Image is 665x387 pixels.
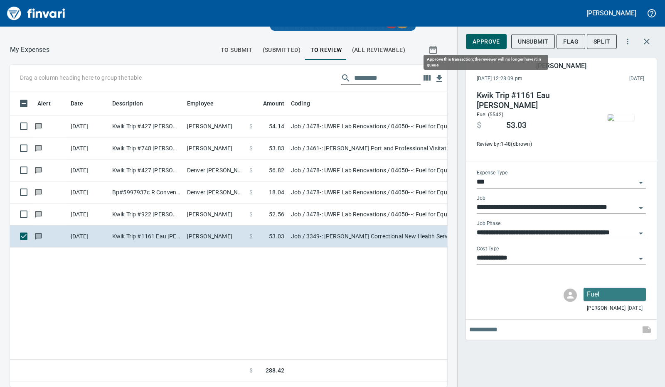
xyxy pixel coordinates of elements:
[288,225,495,247] td: Job / 3349-: [PERSON_NAME] Correctional New Health Services Unit / [PHONE_NUMBER]: Fuel for Gener...
[635,228,647,239] button: Open
[586,9,636,17] h5: [PERSON_NAME]
[288,181,495,203] td: Job / 3478-: UWRF Lab Renovations / 04050- -: Fuel for Equipment, Masonry / 8: Indirects
[637,320,657,340] span: This records your note into the expense. If you would like to send a message to an employee inste...
[109,181,184,203] td: Bp#5997937c R Convenie [GEOGRAPHIC_DATA]
[421,72,433,84] button: Choose columns to display
[249,366,253,375] span: $
[67,137,109,159] td: [DATE]
[288,137,495,159] td: Job / 3461-: [PERSON_NAME] Port and Professional Visitation Addition / [PHONE_NUMBER]: Fuel for G...
[518,37,548,47] span: Unsubmit
[310,45,342,55] span: To Review
[637,32,657,51] button: Close transaction
[269,166,284,174] span: 56.82
[184,203,246,225] td: [PERSON_NAME]
[249,188,253,196] span: $
[288,203,495,225] td: Job / 3478-: UWRF Lab Renovations / 04050- -: Fuel for Equipment, Masonry / 8: Indirects
[67,181,109,203] td: [DATE]
[249,122,253,130] span: $
[477,196,485,201] label: Job
[594,37,610,47] span: Split
[187,98,224,108] span: Employee
[576,75,644,83] span: This charge was settled by the merchant and appears on the 2025/09/20 statement.
[37,98,51,108] span: Alert
[291,98,321,108] span: Coding
[269,210,284,218] span: 52.56
[477,75,576,83] span: [DATE] 12:28:09 pm
[67,159,109,181] td: [DATE]
[477,140,590,149] span: Review by: 1-48 (dbrown)
[263,98,284,108] span: Amount
[184,225,246,247] td: [PERSON_NAME]
[67,225,109,247] td: [DATE]
[477,247,499,252] label: Cost Type
[34,189,43,195] span: Has messages
[587,34,617,49] button: Split
[477,112,503,118] span: Fuel (5542)
[269,188,284,196] span: 18.04
[584,7,638,20] button: [PERSON_NAME]
[352,45,405,55] span: (All Reviewable)
[466,34,507,49] button: Approve
[506,120,527,130] span: 53.03
[587,289,643,299] p: Fuel
[269,232,284,240] span: 53.03
[291,98,310,108] span: Coding
[109,203,184,225] td: Kwik Trip #922 [PERSON_NAME]
[37,98,62,108] span: Alert
[433,72,446,85] button: Download table
[184,181,246,203] td: Denver [PERSON_NAME]
[477,91,590,110] h4: Kwik Trip #1161 Eau [PERSON_NAME]
[112,98,154,108] span: Description
[109,137,184,159] td: Kwik Trip #748 [PERSON_NAME] [GEOGRAPHIC_DATA]
[67,115,109,137] td: [DATE]
[249,210,253,218] span: $
[249,144,253,152] span: $
[628,304,643,313] span: [DATE]
[184,159,246,181] td: Denver [PERSON_NAME]
[252,98,284,108] span: Amount
[635,253,647,265] button: Open
[34,211,43,217] span: Has messages
[109,115,184,137] td: Kwik Trip #427 [PERSON_NAME] [GEOGRAPHIC_DATA]
[266,366,284,375] span: 288.42
[10,45,49,55] p: My Expenses
[477,171,507,176] label: Expense Type
[269,122,284,130] span: 54.14
[221,45,253,55] span: To Submit
[477,120,481,130] span: $
[187,98,214,108] span: Employee
[34,145,43,151] span: Has messages
[34,167,43,173] span: Has messages
[5,3,67,23] img: Finvari
[587,304,626,313] span: [PERSON_NAME]
[421,40,447,60] button: Show transactions within a particular date range
[34,123,43,129] span: Has messages
[263,45,300,55] span: (Submitted)
[536,61,586,70] h5: [PERSON_NAME]
[71,98,84,108] span: Date
[184,115,246,137] td: [PERSON_NAME]
[557,34,585,49] button: Flag
[269,144,284,152] span: 53.83
[635,202,647,214] button: Open
[67,203,109,225] td: [DATE]
[10,45,49,55] nav: breadcrumb
[563,37,579,47] span: Flag
[249,166,253,174] span: $
[34,233,43,239] span: Has messages
[112,98,143,108] span: Description
[109,225,184,247] td: Kwik Trip #1161 Eau [PERSON_NAME]
[635,177,647,189] button: Open
[608,114,634,121] img: receipts%2Fmarketjohnson%2F2025-09-17%2F4SYRwvsspRf0Sng1WwsZ1L2xWyL2__Y8jdnYZxPn3cf4aEMmvS_thumb.jpg
[511,34,555,49] button: Unsubmit
[288,115,495,137] td: Job / 3478-: UWRF Lab Renovations / 04050- -: Fuel for Equipment, Masonry / 8: Indirects
[71,98,94,108] span: Date
[473,37,500,47] span: Approve
[249,232,253,240] span: $
[288,159,495,181] td: Job / 3478-: UWRF Lab Renovations / 04050- -: Fuel for Equipment, Masonry / 8: Indirects
[109,159,184,181] td: Kwik Trip #427 [PERSON_NAME] [GEOGRAPHIC_DATA]
[618,32,637,51] button: More
[184,137,246,159] td: [PERSON_NAME]
[477,221,500,226] label: Job Phase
